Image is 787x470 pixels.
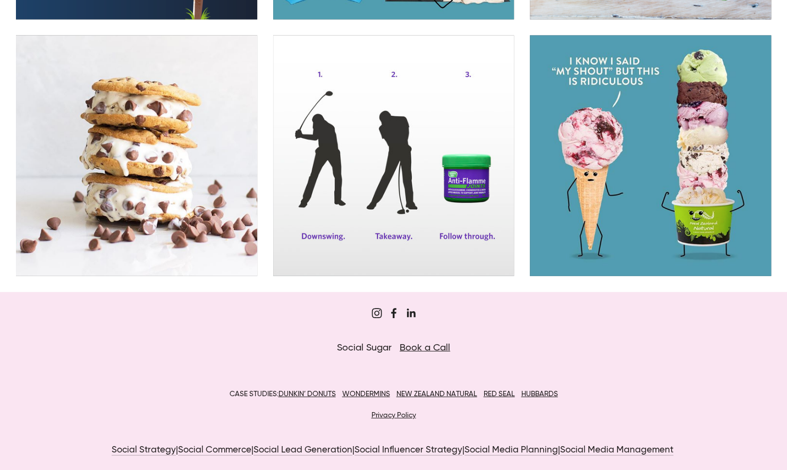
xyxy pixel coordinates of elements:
p: CASE STUDIES: [100,388,688,401]
a: HUBBARDS [521,390,558,398]
a: WONDERMINS [342,390,390,398]
p: | | | | | [100,443,688,457]
a: Social Media Planning [464,446,558,456]
a: Social Lead Generation [253,446,352,456]
img: NZ+Golf+Open_v2.jpg [273,35,515,277]
a: Social Media Management [560,446,673,456]
span: Social Sugar [337,343,392,353]
a: Sugar&Partners [371,308,382,319]
a: NEW ZEALAND NATURAL [396,390,477,398]
img: Screen Shot 2018-02-27 at 3.00.04 pm.png [15,35,258,277]
a: Social Commerce [178,446,251,456]
a: Privacy Policy [371,412,416,419]
a: Jordan Eley [405,308,416,319]
a: Social Influencer Strategy [354,446,462,456]
img: Screen Shot 2018-02-27 at 3.00.18 pm.png [529,35,772,277]
a: DUNKIN’ DONUTS [278,390,336,398]
a: Book a Call [400,343,450,353]
a: Sugar Digi [388,308,399,319]
a: Social Strategy [112,446,176,456]
a: RED SEAL [484,390,515,398]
